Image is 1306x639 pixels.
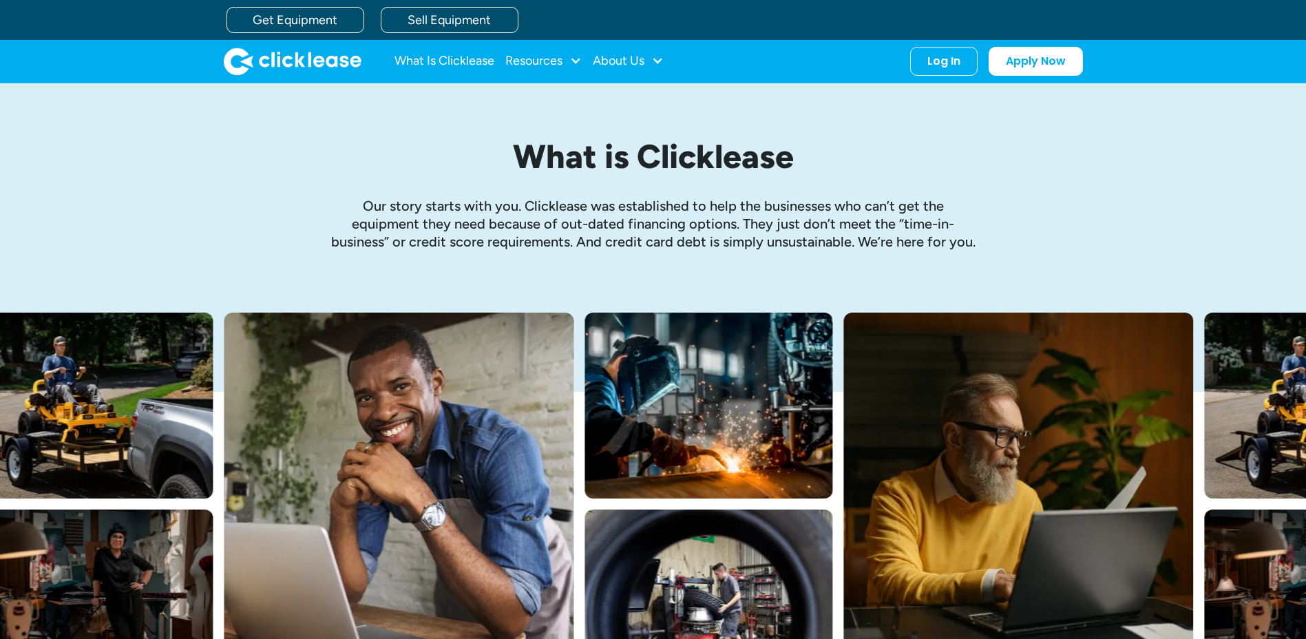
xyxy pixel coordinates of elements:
[584,313,832,499] img: A welder in a large mask working on a large pipe
[330,197,977,251] p: Our story starts with you. Clicklease was established to help the businesses who can’t get the eq...
[989,47,1083,76] a: Apply Now
[381,7,518,33] a: Sell Equipment
[927,54,960,68] div: Log In
[505,48,582,75] div: Resources
[394,48,494,75] a: What Is Clicklease
[330,138,977,175] h1: What is Clicklease
[227,7,364,33] a: Get Equipment
[224,48,361,75] img: Clicklease logo
[593,48,664,75] div: About Us
[224,48,361,75] a: home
